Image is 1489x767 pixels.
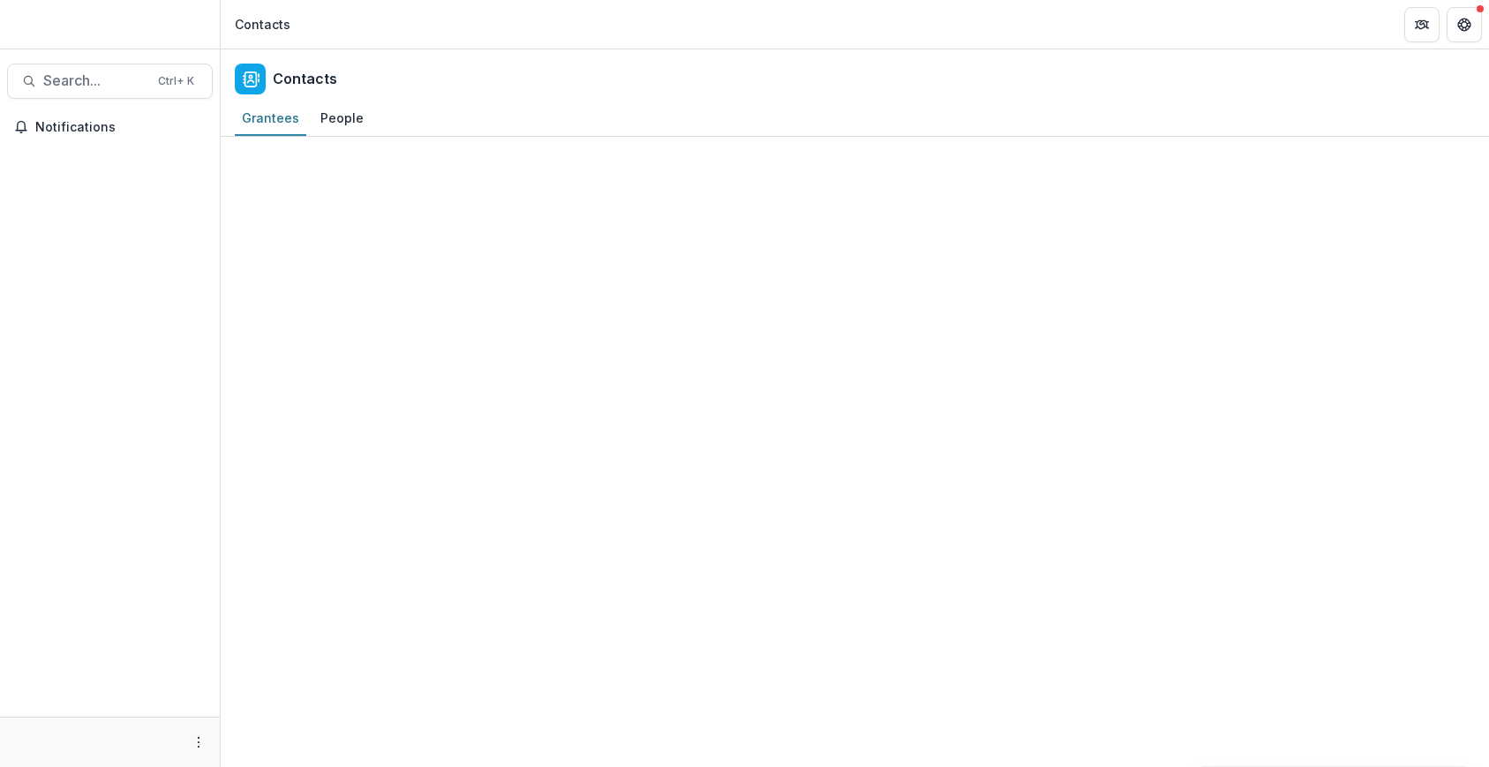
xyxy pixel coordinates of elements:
[35,120,206,135] span: Notifications
[313,105,371,131] div: People
[1447,7,1482,42] button: Get Help
[228,11,297,37] nav: breadcrumb
[313,102,371,136] a: People
[1404,7,1440,42] button: Partners
[273,71,337,87] h2: Contacts
[235,102,306,136] a: Grantees
[7,113,213,141] button: Notifications
[235,105,306,131] div: Grantees
[188,732,209,753] button: More
[154,71,198,91] div: Ctrl + K
[235,15,290,34] div: Contacts
[7,64,213,99] button: Search...
[43,72,147,89] span: Search...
